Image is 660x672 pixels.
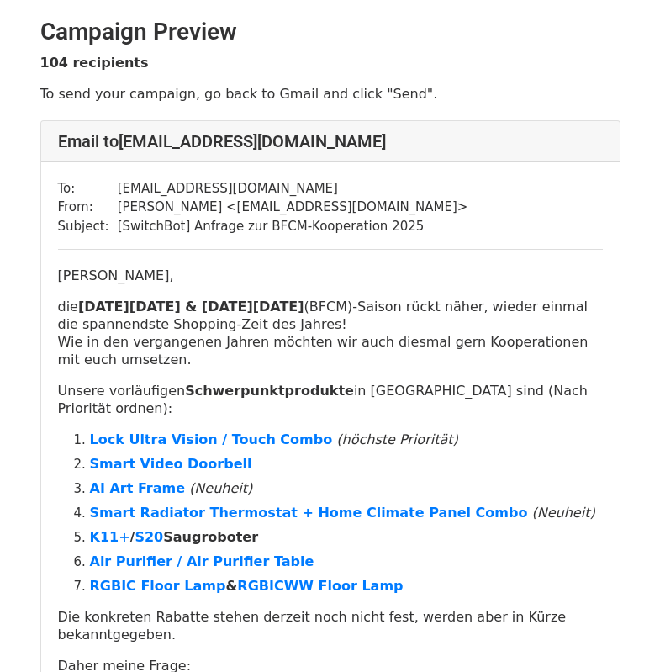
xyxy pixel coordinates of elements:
a: Lock Ultra Vision / Touch Combo [90,431,333,447]
a: Smart Radiator Thermostat + Home Climate Panel Combo [90,505,528,521]
td: [PERSON_NAME] < [EMAIL_ADDRESS][DOMAIN_NAME] > [118,198,468,217]
p: die (BFCM)-Saison rückt näher, wieder einmal die spannendste Shopping-Zeit des Jahres! Wie in den... [58,298,603,368]
p: To send your campaign, go back to Gmail and click "Send". [40,85,620,103]
strong: / Saugroboter [90,529,259,545]
b: [DATE][DATE] & [DATE][DATE] [78,299,304,315]
td: [SwitchBot] Anfrage zur BFCM-Kooperation 2025 [118,217,468,236]
td: [EMAIL_ADDRESS][DOMAIN_NAME] [118,179,468,198]
a: RGBICWW Floor Lamp [237,578,403,594]
td: From: [58,198,118,217]
h2: Campaign Preview [40,18,620,46]
strong: 104 recipients [40,55,149,71]
em: (höchste Priorität) [336,431,457,447]
a: Air Purifier / Air Purifier Table [90,553,314,569]
a: K11+ [90,529,130,545]
p: Unsere vorläufigen in [GEOGRAPHIC_DATA] sind (Nach Priorität ordnen): [58,382,603,417]
td: Subject: [58,217,118,236]
p: Die konkreten Rabatte stehen derzeit noch nicht fest, werden aber in Kürze bekanntgegeben. [58,608,603,643]
td: To: [58,179,118,198]
a: RGBIC Floor Lamp [90,578,226,594]
em: (Neuheit) [189,480,252,496]
a: AI Art Frame [90,480,186,496]
strong: & [90,578,404,594]
em: (Neuheit) [532,505,595,521]
a: Smart Video Doorbell [90,456,252,472]
p: [PERSON_NAME], [58,267,603,284]
h4: Email to [EMAIL_ADDRESS][DOMAIN_NAME] [58,131,603,151]
a: S20 [135,529,163,545]
strong: Schwerpunktprodukte [185,383,354,399]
